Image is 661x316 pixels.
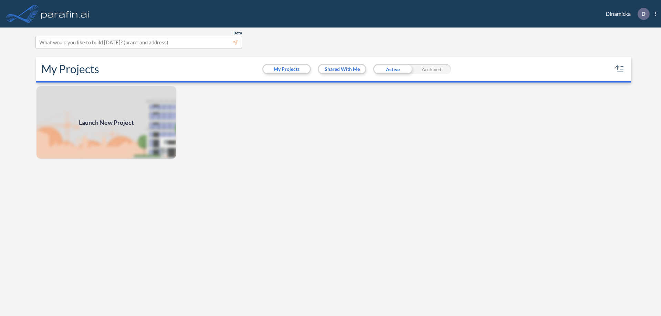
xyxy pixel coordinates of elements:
[41,63,99,76] h2: My Projects
[319,65,365,73] button: Shared With Me
[79,118,134,127] span: Launch New Project
[263,65,310,73] button: My Projects
[641,11,646,17] p: D
[36,85,177,160] a: Launch New Project
[595,8,656,20] div: Dinamicka
[412,64,451,74] div: Archived
[614,64,625,75] button: sort
[233,30,242,36] span: Beta
[40,7,91,21] img: logo
[36,85,177,160] img: add
[373,64,412,74] div: Active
